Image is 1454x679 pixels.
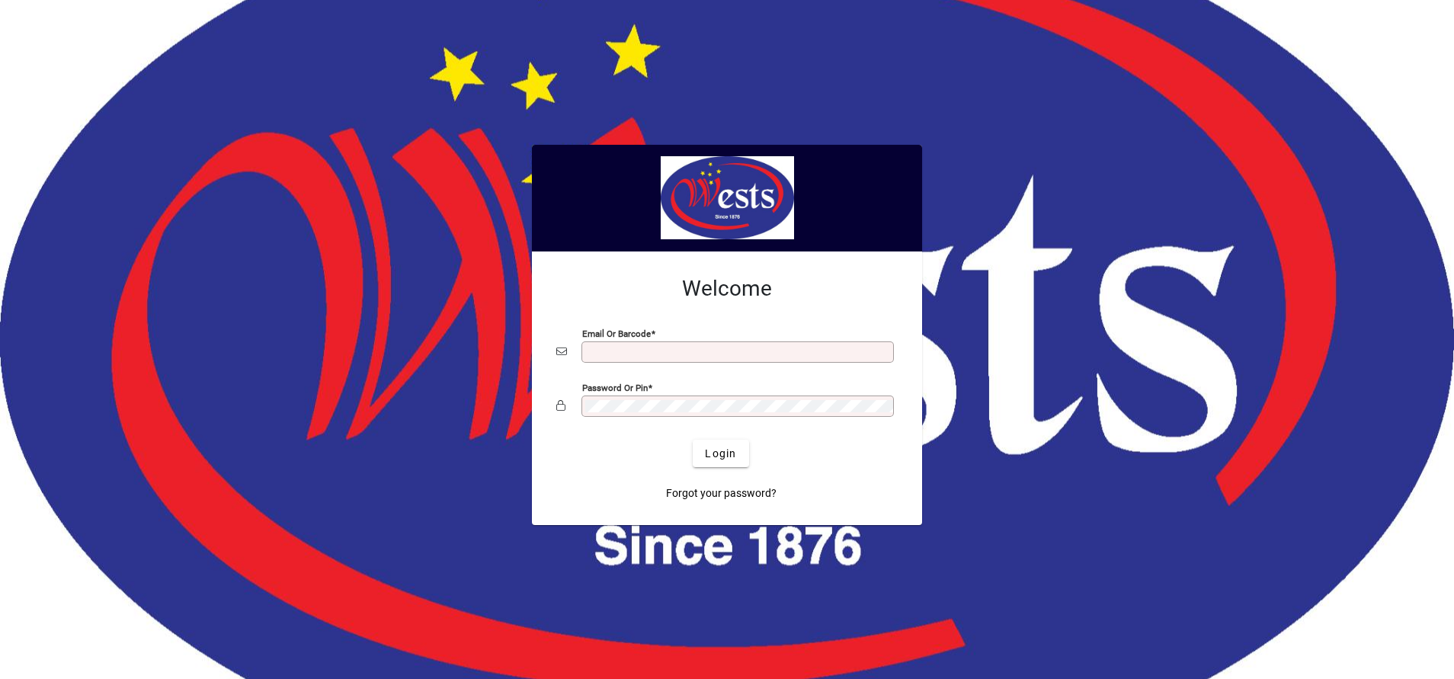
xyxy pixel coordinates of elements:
[556,276,898,302] h2: Welcome
[705,446,736,462] span: Login
[582,328,651,339] mat-label: Email or Barcode
[693,440,748,467] button: Login
[582,383,648,393] mat-label: Password or Pin
[666,485,777,501] span: Forgot your password?
[660,479,783,507] a: Forgot your password?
